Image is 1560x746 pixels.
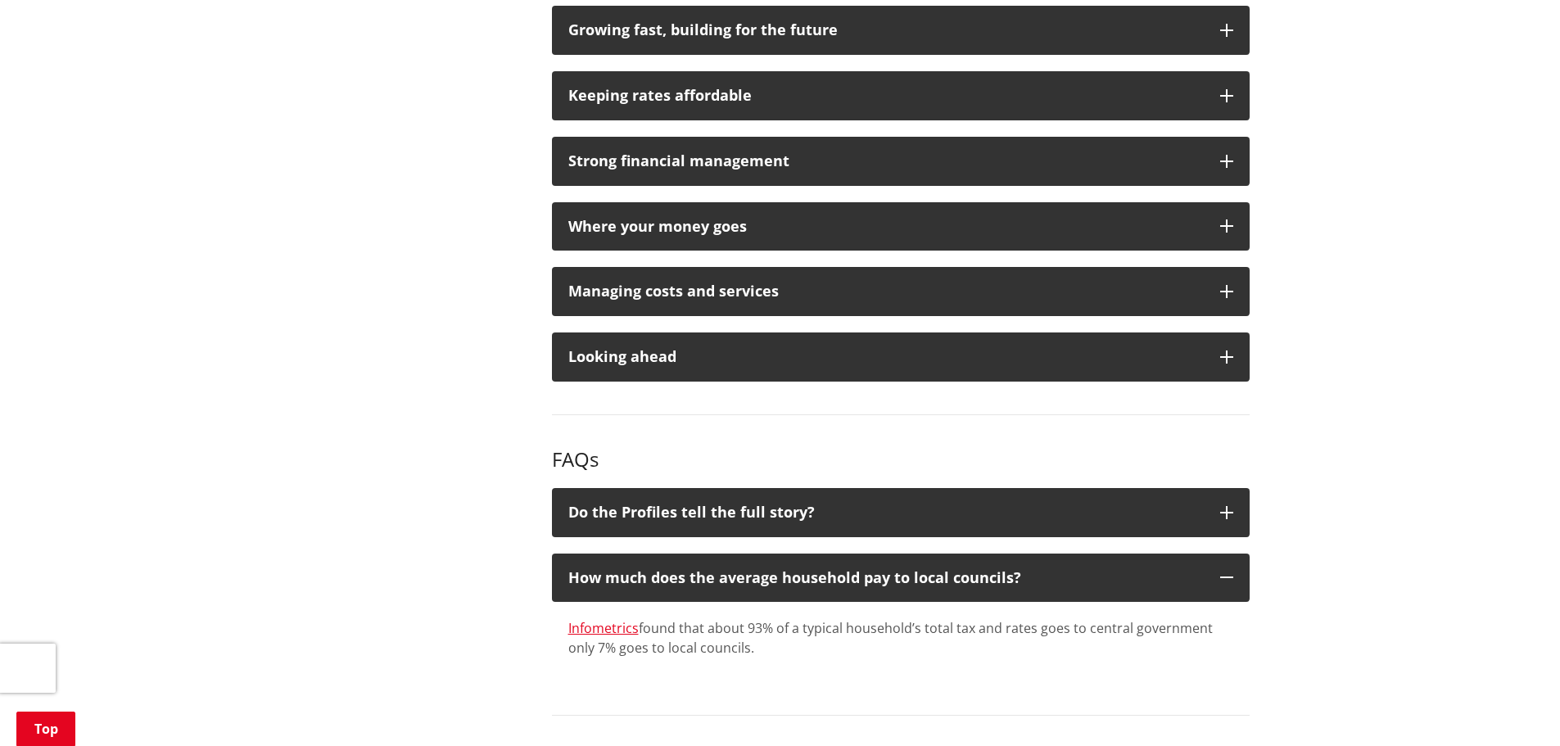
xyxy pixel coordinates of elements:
button: Growing fast, building for the future [552,6,1250,55]
iframe: Messenger Launcher [1485,677,1544,736]
div: Looking ahead [568,349,1204,365]
button: Do the Profiles tell the full story? [552,488,1250,537]
button: Keeping rates affordable [552,71,1250,120]
button: Managing costs and services [552,267,1250,316]
h3: FAQs [552,448,1250,472]
a: Top [16,712,75,746]
button: How much does the average household pay to local councils? [552,554,1250,603]
div: Managing costs and services [568,283,1204,300]
div: Keeping rates affordable [568,88,1204,104]
div: Where your money goes [568,219,1204,235]
div: Do the Profiles tell the full story? [568,504,1204,521]
a: Infometrics [568,619,639,637]
div: Strong financial management [568,153,1204,170]
div: Growing fast, building for the future [568,22,1204,38]
button: Strong financial management [552,137,1250,186]
button: Looking ahead [552,332,1250,382]
button: Where your money goes [552,202,1250,251]
div: How much does the average household pay to local councils? [568,570,1204,586]
div: found that about 93% of a typical household’s total tax and rates goes to central government only... [568,618,1233,658]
